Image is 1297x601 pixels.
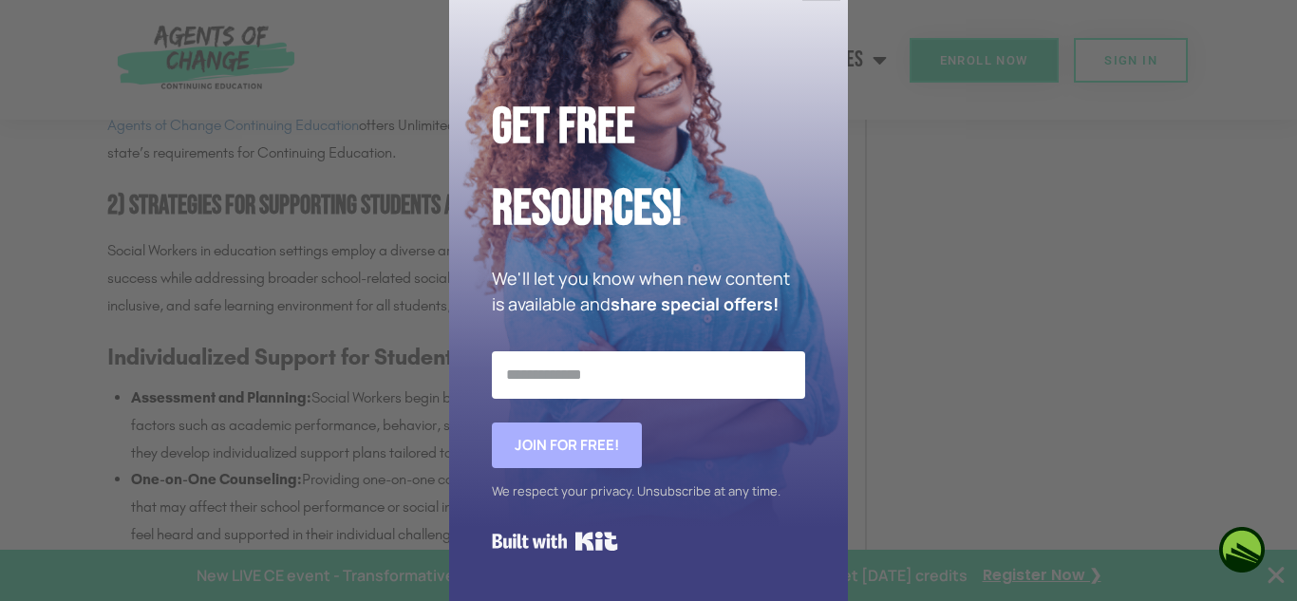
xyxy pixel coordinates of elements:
a: Built with Kit [492,524,618,558]
input: Email Address [492,351,805,399]
button: Join for FREE! [492,423,642,468]
h2: Get Free Resources! [492,86,805,251]
div: We respect your privacy. Unsubscribe at any time. [492,478,805,505]
p: We'll let you know when new content is available and [492,266,805,317]
strong: share special offers! [611,292,779,315]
